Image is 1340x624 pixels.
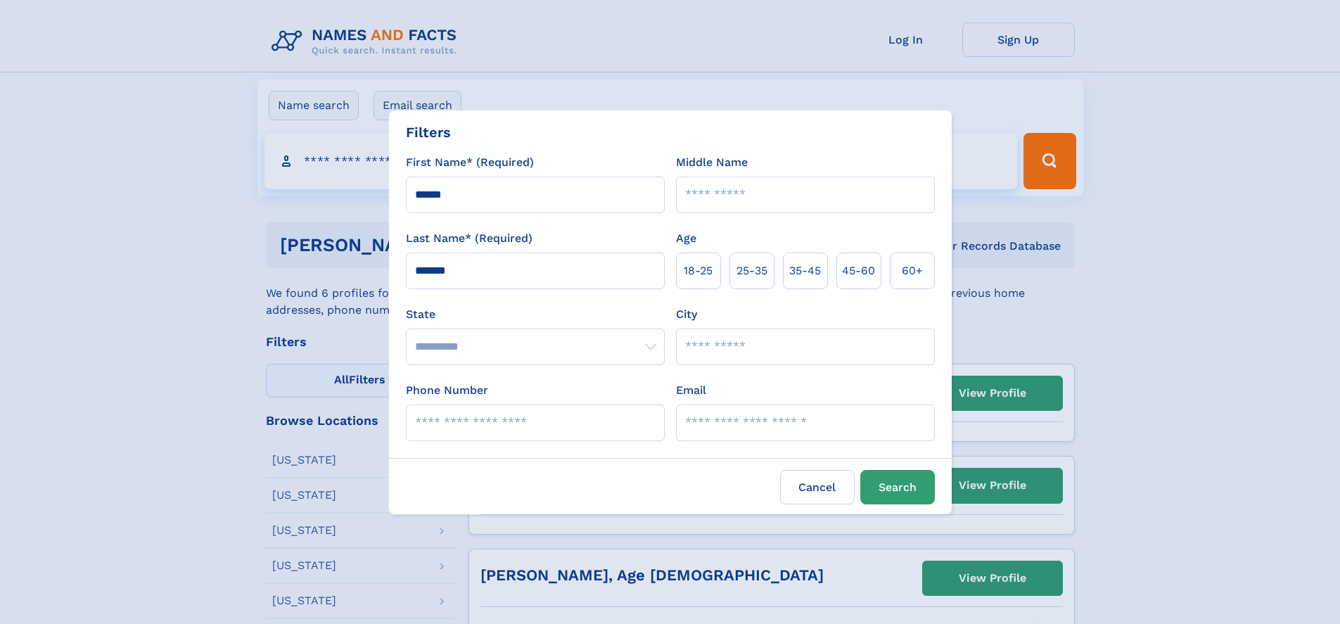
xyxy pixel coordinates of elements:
label: Middle Name [676,154,748,171]
label: Phone Number [406,382,488,399]
button: Search [860,470,935,504]
span: 18‑25 [684,262,713,279]
span: 45‑60 [842,262,875,279]
label: City [676,306,697,323]
span: 25‑35 [736,262,767,279]
label: Last Name* (Required) [406,230,532,247]
label: Email [676,382,706,399]
label: First Name* (Required) [406,154,534,171]
label: State [406,306,665,323]
span: 60+ [902,262,923,279]
div: Filters [406,122,451,143]
label: Cancel [780,470,855,504]
span: 35‑45 [789,262,821,279]
label: Age [676,230,696,247]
